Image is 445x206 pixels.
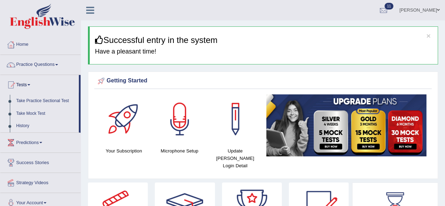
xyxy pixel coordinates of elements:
a: Practice Questions [0,55,81,73]
a: Take Practice Sectional Test [13,95,79,107]
a: Predictions [0,133,81,150]
h4: Have a pleasant time! [95,48,432,55]
a: Strategy Videos [0,173,81,191]
a: Home [0,35,81,52]
span: 11 [384,3,393,10]
button: × [426,32,431,39]
h3: Successful entry in the system [95,36,432,45]
a: Take Mock Test [13,107,79,120]
img: small5.jpg [266,94,426,156]
a: History [13,120,79,132]
a: Success Stories [0,153,81,170]
h4: Microphone Setup [155,147,204,155]
h4: Your Subscription [100,147,148,155]
div: Getting Started [96,76,430,86]
h4: Update [PERSON_NAME] Login Detail [211,147,259,169]
a: Tests [0,75,79,93]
